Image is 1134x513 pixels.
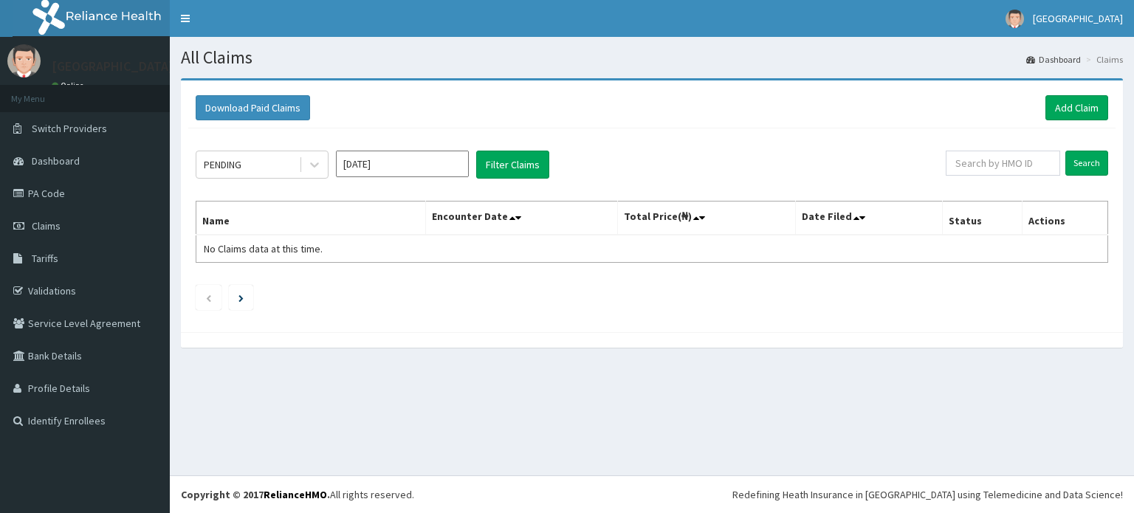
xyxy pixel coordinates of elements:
span: Switch Providers [32,122,107,135]
h1: All Claims [181,48,1123,67]
button: Filter Claims [476,151,549,179]
a: RelianceHMO [264,488,327,501]
a: Online [52,80,87,91]
th: Total Price(₦) [618,202,796,235]
img: User Image [7,44,41,78]
input: Select Month and Year [336,151,469,177]
footer: All rights reserved. [170,475,1134,513]
div: Redefining Heath Insurance in [GEOGRAPHIC_DATA] using Telemedicine and Data Science! [732,487,1123,502]
span: Tariffs [32,252,58,265]
a: Next page [238,291,244,304]
a: Previous page [205,291,212,304]
input: Search [1065,151,1108,176]
strong: Copyright © 2017 . [181,488,330,501]
div: PENDING [204,157,241,172]
span: No Claims data at this time. [204,242,323,255]
th: Name [196,202,426,235]
span: Claims [32,219,61,233]
th: Status [943,202,1022,235]
button: Download Paid Claims [196,95,310,120]
a: Add Claim [1045,95,1108,120]
span: [GEOGRAPHIC_DATA] [1033,12,1123,25]
th: Date Filed [796,202,943,235]
img: User Image [1006,10,1024,28]
input: Search by HMO ID [946,151,1060,176]
th: Actions [1022,202,1107,235]
th: Encounter Date [426,202,618,235]
span: Dashboard [32,154,80,168]
a: Dashboard [1026,53,1081,66]
p: [GEOGRAPHIC_DATA] [52,60,173,73]
li: Claims [1082,53,1123,66]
